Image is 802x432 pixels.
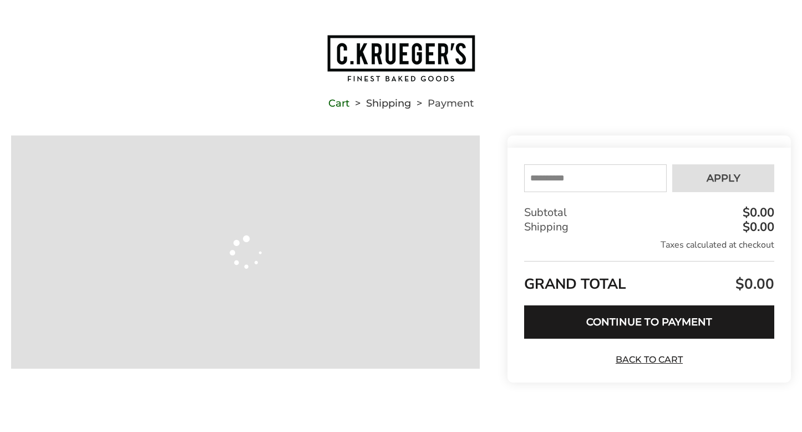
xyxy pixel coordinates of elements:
[733,274,774,294] span: $0.00
[524,239,774,251] div: Taxes calculated at checkout
[349,99,411,107] li: Shipping
[611,354,688,366] a: Back to Cart
[524,205,774,220] div: Subtotal
[707,173,740,183] span: Apply
[524,220,774,234] div: Shipping
[328,99,349,107] a: Cart
[428,99,474,107] span: Payment
[326,34,476,83] img: C.KRUEGER'S
[524,261,774,297] div: GRAND TOTAL
[740,221,774,233] div: $0.00
[524,305,774,339] button: Continue to Payment
[11,34,791,83] a: Go to home page
[672,164,774,192] button: Apply
[740,207,774,219] div: $0.00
